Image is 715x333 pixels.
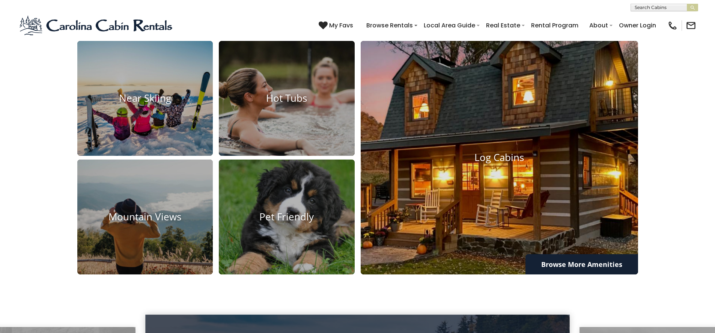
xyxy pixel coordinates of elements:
[525,254,638,274] a: Browse More Amenities
[219,41,355,156] a: Hot Tubs
[329,21,353,30] span: My Favs
[667,20,678,31] img: phone-regular-black.png
[219,211,355,223] h4: Pet Friendly
[482,19,524,32] a: Real Estate
[361,41,638,274] a: Log Cabins
[77,41,213,156] a: Near Skiing
[319,21,355,30] a: My Favs
[361,152,638,163] h4: Log Cabins
[219,93,355,104] h4: Hot Tubs
[77,160,213,274] a: Mountain Views
[77,93,213,104] h4: Near Skiing
[586,19,612,32] a: About
[527,19,582,32] a: Rental Program
[686,20,696,31] img: mail-regular-black.png
[363,19,417,32] a: Browse Rentals
[19,14,175,37] img: Blue-2.png
[615,19,660,32] a: Owner Login
[77,211,213,223] h4: Mountain Views
[420,19,479,32] a: Local Area Guide
[219,160,355,274] a: Pet Friendly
